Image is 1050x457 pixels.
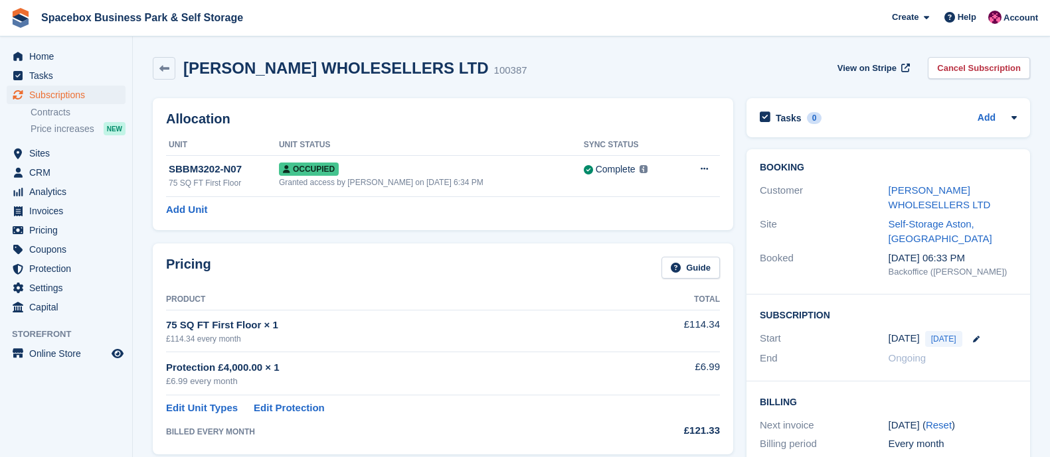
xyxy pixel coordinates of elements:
div: 75 SQ FT First Floor [169,177,279,189]
div: BILLED EVERY MONTH [166,426,618,438]
a: Spacebox Business Park & Self Storage [36,7,248,29]
div: 100387 [494,63,527,78]
span: Invoices [29,202,109,220]
span: Account [1004,11,1038,25]
div: £121.33 [618,423,720,438]
a: Guide [661,257,720,279]
span: Protection [29,259,109,278]
h2: Pricing [166,257,211,279]
div: Next invoice [760,418,889,433]
div: Site [760,217,889,247]
th: Unit Status [279,135,584,156]
div: SBBM3202-N07 [169,162,279,177]
div: £114.34 every month [166,333,618,345]
a: Add Unit [166,202,207,218]
span: Occupied [279,163,339,176]
div: Granted access by [PERSON_NAME] on [DATE] 6:34 PM [279,176,584,188]
h2: Subscription [760,308,1017,321]
span: Capital [29,298,109,316]
span: Help [958,11,976,24]
th: Unit [166,135,279,156]
a: menu [7,344,126,363]
h2: Booking [760,163,1017,173]
a: menu [7,221,126,239]
a: Self-Storage Aston, [GEOGRAPHIC_DATA] [889,218,992,245]
div: End [760,351,889,366]
td: £6.99 [618,352,720,395]
span: Storefront [12,328,132,341]
a: Edit Protection [254,401,325,416]
span: Subscriptions [29,86,109,104]
a: menu [7,298,126,316]
span: Create [892,11,919,24]
div: Customer [760,183,889,213]
span: Online Store [29,344,109,363]
span: [DATE] [925,331,962,347]
span: Ongoing [889,352,926,363]
a: menu [7,86,126,104]
span: Pricing [29,221,109,239]
div: 75 SQ FT First Floor × 1 [166,318,618,333]
a: menu [7,279,126,297]
img: icon-info-grey-7440780725fd019a000dd9b08b2336e03edf1995a4989e88bcd33f0948082b44.svg [640,165,648,173]
div: Booked [760,251,889,279]
span: Coupons [29,240,109,259]
a: menu [7,182,126,201]
a: [PERSON_NAME] WHOLESELLERS LTD [889,184,991,211]
a: menu [7,144,126,163]
div: Protection £4,000.00 × 1 [166,360,618,375]
a: Cancel Subscription [928,57,1030,79]
div: Backoffice ([PERSON_NAME]) [889,265,1017,279]
th: Product [166,289,618,310]
a: View on Stripe [832,57,913,79]
a: menu [7,240,126,259]
div: [DATE] 06:33 PM [889,251,1017,266]
div: 0 [807,112,822,124]
span: Sites [29,144,109,163]
span: Price increases [31,123,94,135]
h2: Allocation [166,111,720,127]
a: menu [7,259,126,278]
div: Complete [596,163,636,176]
div: [DATE] ( ) [889,418,1017,433]
a: Reset [926,419,952,430]
span: CRM [29,163,109,182]
div: Billing period [760,436,889,452]
span: Analytics [29,182,109,201]
h2: Billing [760,395,1017,408]
a: menu [7,202,126,220]
td: £114.34 [618,310,720,352]
img: stora-icon-8386f47178a22dfd0bd8f6a31ec36ba5ce8667c1dd55bd0f319d3a0aa187defe.svg [11,8,31,28]
span: View on Stripe [837,62,897,75]
h2: [PERSON_NAME] WHOLESELLERS LTD [183,59,489,77]
time: 2025-08-27 23:00:00 UTC [889,331,920,346]
div: NEW [104,122,126,135]
div: £6.99 every month [166,375,618,388]
a: Price increases NEW [31,121,126,136]
a: Add [978,111,996,126]
a: Contracts [31,106,126,119]
span: Home [29,47,109,66]
h2: Tasks [776,112,802,124]
a: Edit Unit Types [166,401,238,416]
a: menu [7,163,126,182]
a: menu [7,47,126,66]
img: Avishka Chauhan [988,11,1002,24]
div: Every month [889,436,1017,452]
th: Total [618,289,720,310]
th: Sync Status [584,135,679,156]
div: Start [760,331,889,347]
a: Preview store [110,346,126,361]
a: menu [7,66,126,85]
span: Tasks [29,66,109,85]
span: Settings [29,279,109,297]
